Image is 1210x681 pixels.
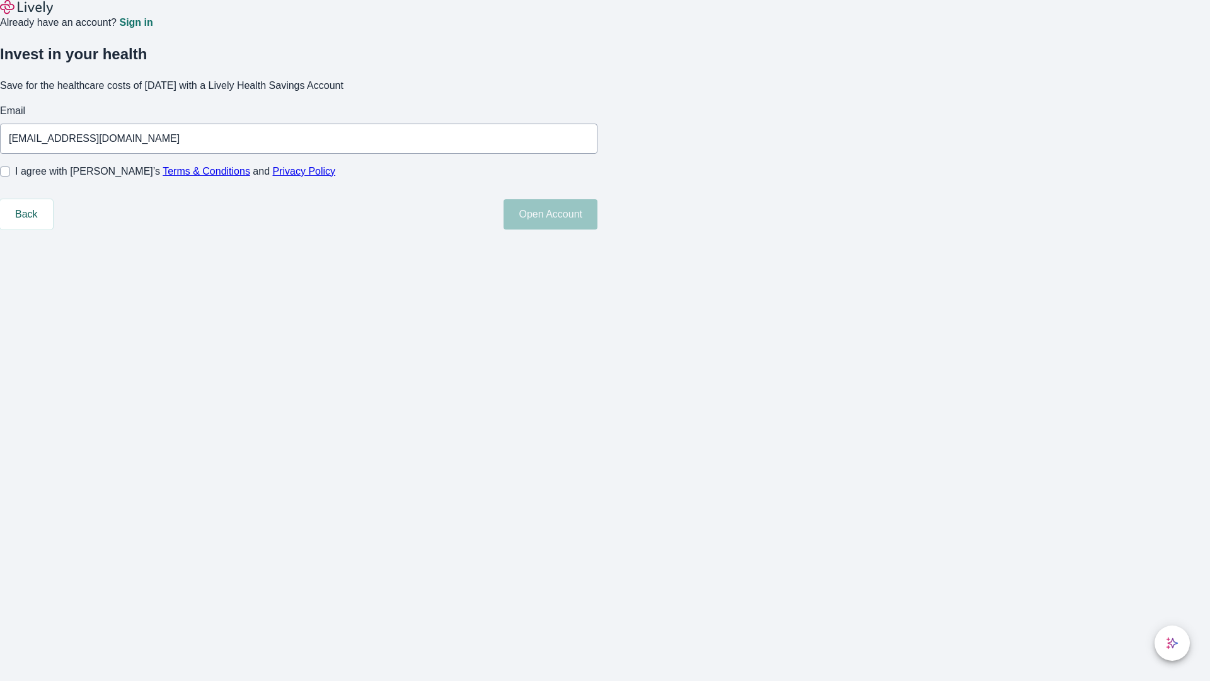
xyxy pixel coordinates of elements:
button: chat [1155,626,1190,661]
a: Terms & Conditions [163,166,250,177]
svg: Lively AI Assistant [1166,637,1178,649]
a: Privacy Policy [273,166,336,177]
a: Sign in [119,18,153,28]
span: I agree with [PERSON_NAME]’s and [15,164,335,179]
